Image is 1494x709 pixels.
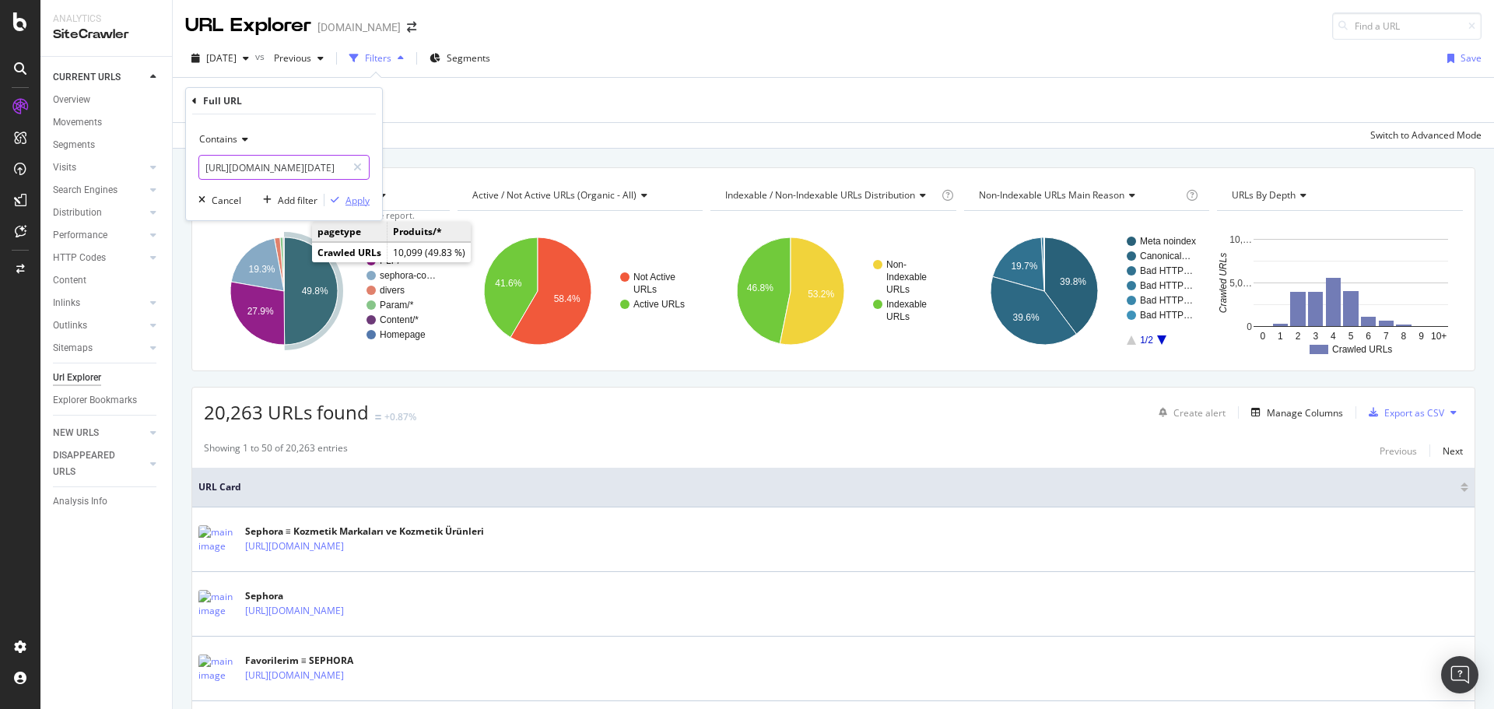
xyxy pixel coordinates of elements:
text: 19.7% [1011,261,1037,272]
div: Sephora [245,589,412,603]
span: 20,263 URLs found [204,399,369,425]
div: Next [1443,444,1463,458]
img: main image [198,590,237,618]
div: CURRENT URLS [53,69,121,86]
input: Find a URL [1332,12,1482,40]
text: 53.2% [808,289,834,300]
text: Non- [886,259,907,270]
text: 27.9% [247,306,274,317]
span: URLs by Depth [1232,188,1296,202]
text: 41.6% [495,278,521,289]
text: 1 [1278,331,1283,342]
text: Crawled URLs [1219,253,1229,313]
text: Bad HTTP… [1140,295,1193,306]
div: Performance [53,227,107,244]
text: URLs [633,284,657,295]
div: Explorer Bookmarks [53,392,137,409]
td: Produits/* [388,222,472,242]
div: Full URL [203,94,242,107]
span: Contains [199,132,237,146]
a: Overview [53,92,161,108]
a: HTTP Codes [53,250,146,266]
a: Performance [53,227,146,244]
span: vs [255,50,268,63]
a: NEW URLS [53,425,146,441]
div: A chart. [204,223,447,359]
text: Bad HTTP… [1140,280,1193,291]
div: Create alert [1173,406,1226,419]
div: Overview [53,92,90,108]
div: Export as CSV [1384,406,1444,419]
a: Visits [53,160,146,176]
a: Content [53,272,161,289]
a: Outlinks [53,318,146,334]
a: Analysis Info [53,493,161,510]
div: Url Explorer [53,370,101,386]
div: Save [1461,51,1482,65]
text: Content/* [380,314,419,325]
span: Non-Indexable URLs Main Reason [979,188,1124,202]
text: 39.8% [1060,276,1086,287]
text: Bad HTTP… [1140,310,1193,321]
text: 8 [1401,331,1407,342]
a: CURRENT URLS [53,69,146,86]
text: 5,0… [1230,278,1253,289]
text: 9 [1419,331,1425,342]
div: Open Intercom Messenger [1441,656,1478,693]
text: Active URLs [633,299,685,310]
a: Segments [53,137,161,153]
text: Crawled URLs [1332,344,1392,355]
div: Analytics [53,12,160,26]
button: Switch to Advanced Mode [1364,123,1482,148]
text: Not Active [633,272,675,283]
div: Content [53,272,86,289]
a: DISAPPEARED URLS [53,448,146,480]
button: Previous [268,46,330,71]
img: Equal [375,415,381,419]
button: Manage Columns [1245,403,1343,422]
div: [DOMAIN_NAME] [317,19,401,35]
a: Explorer Bookmarks [53,392,161,409]
text: 0 [1261,331,1266,342]
div: +0.87% [384,410,416,423]
button: Export as CSV [1362,400,1444,425]
text: 4 [1331,331,1336,342]
text: 19.3% [248,264,275,275]
span: Active / Not Active URLs (organic - all) [472,188,637,202]
text: URLs [886,311,910,322]
div: Distribution [53,205,102,221]
svg: A chart. [1217,223,1461,359]
span: Previous [268,51,311,65]
div: Previous [1380,444,1417,458]
text: Meta noindex [1140,236,1196,247]
text: 39.6% [1012,312,1039,323]
h4: Indexable / Non-Indexable URLs Distribution [722,183,938,208]
div: HTTP Codes [53,250,106,266]
svg: A chart. [458,223,701,359]
text: 10,… [1230,234,1253,245]
button: Apply [324,192,370,208]
text: PLP/* [380,255,404,266]
button: Add filter [257,192,317,208]
a: Distribution [53,205,146,221]
h4: Non-Indexable URLs Main Reason [976,183,1184,208]
div: Segments [53,137,95,153]
div: Visits [53,160,76,176]
svg: A chart. [964,223,1208,359]
div: A chart. [710,223,954,359]
div: Switch to Advanced Mode [1370,128,1482,142]
text: 3 [1313,331,1319,342]
text: 5 [1348,331,1354,342]
a: Url Explorer [53,370,161,386]
div: arrow-right-arrow-left [407,22,416,33]
a: [URL][DOMAIN_NAME] [245,668,344,683]
td: 10,099 (49.83 %) [388,243,472,263]
div: Apply [345,194,370,207]
text: Indexable [886,299,927,310]
text: Param/* [380,300,414,311]
td: pagetype [312,222,388,242]
div: Showing 1 to 50 of 20,263 entries [204,441,348,460]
